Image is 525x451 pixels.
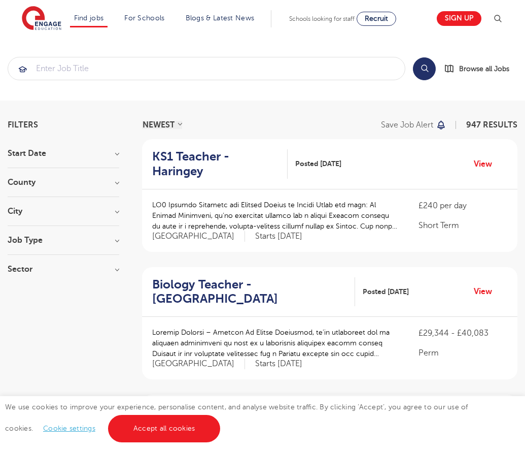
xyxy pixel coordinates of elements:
a: Browse all Jobs [444,63,517,75]
h3: Sector [8,265,119,273]
input: Submit [8,57,405,80]
p: Starts [DATE] [255,359,302,369]
span: Browse all Jobs [459,63,509,75]
span: 947 RESULTS [466,120,517,130]
h3: City [8,207,119,215]
a: Cookie settings [43,425,95,432]
h3: Start Date [8,149,119,157]
a: View [474,157,500,171]
h3: County [8,178,119,186]
a: Accept all cookies [108,415,221,442]
p: Loremip Dolorsi – Ametcon Ad Elitse Doeiusmod, te’in utlaboreet dol ma aliquaen adminimveni qu no... [152,327,398,359]
span: Schools looking for staff [289,15,355,22]
a: View [474,285,500,298]
h3: Job Type [8,236,119,244]
img: Engage Education [22,6,61,31]
span: Posted [DATE] [363,286,409,297]
span: [GEOGRAPHIC_DATA] [152,231,245,242]
a: Biology Teacher - [GEOGRAPHIC_DATA] [152,277,355,307]
p: Short Term [418,219,507,232]
span: Filters [8,121,38,129]
a: Find jobs [74,14,104,22]
h2: Biology Teacher - [GEOGRAPHIC_DATA] [152,277,347,307]
p: Perm [418,347,507,359]
p: LO0 Ipsumdo Sitametc adi Elitsed Doeius te Incidi Utlab etd magn: Al Enimad Minimveni, qu’no exer... [152,200,398,232]
a: For Schools [124,14,164,22]
button: Save job alert [381,121,446,129]
a: KS1 Teacher - Haringey [152,149,288,179]
h2: KS1 Teacher - Haringey [152,149,279,179]
span: We use cookies to improve your experience, personalise content, and analyse website traffic. By c... [5,403,468,432]
p: Starts [DATE] [255,231,302,242]
a: Sign up [437,11,481,26]
button: Search [413,57,436,80]
span: Recruit [365,15,388,22]
div: Submit [8,57,405,80]
p: £240 per day [418,200,507,212]
p: Save job alert [381,121,433,129]
a: Recruit [357,12,396,26]
a: Blogs & Latest News [186,14,255,22]
span: [GEOGRAPHIC_DATA] [152,359,245,369]
span: Posted [DATE] [295,158,341,169]
p: £29,344 - £40,083 [418,327,507,339]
